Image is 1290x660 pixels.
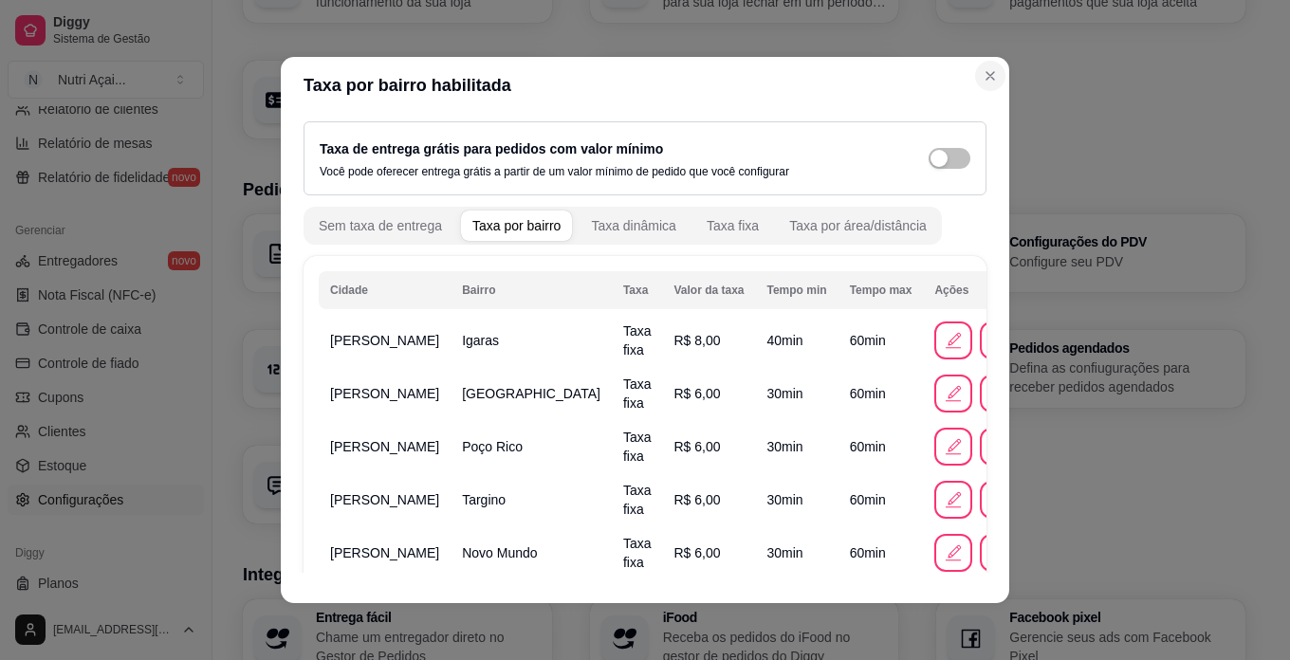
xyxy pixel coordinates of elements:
[319,216,442,235] div: Sem taxa de entrega
[756,473,838,526] td: 30 min
[838,367,924,420] td: 60 min
[320,164,789,179] p: Você pode oferecer entrega grátis a partir de um valor mínimo de pedido que você configurar
[623,323,652,357] span: Taxa fixa
[838,271,924,309] th: Tempo max
[673,492,720,507] span: R$ 6,00
[673,333,720,348] span: R$ 8,00
[756,367,838,420] td: 30 min
[319,271,451,309] th: Cidade
[462,545,537,560] span: Novo Mundo
[838,420,924,473] td: 60 min
[330,333,439,348] span: [PERSON_NAME]
[662,271,755,309] th: Valor da taxa
[756,526,838,579] td: 30 min
[756,314,838,367] td: 40 min
[320,141,663,156] label: Taxa de entrega grátis para pedidos com valor mínimo
[281,57,1009,114] header: Taxa por bairro habilitada
[789,216,927,235] div: Taxa por área/distância
[673,439,720,454] span: R$ 6,00
[623,430,652,464] span: Taxa fixa
[451,271,612,309] th: Bairro
[975,61,1005,91] button: Close
[756,420,838,473] td: 30 min
[838,314,924,367] td: 60 min
[623,483,652,517] span: Taxa fixa
[838,526,924,579] td: 60 min
[673,386,720,401] span: R$ 6,00
[623,376,652,411] span: Taxa fixa
[623,536,652,570] span: Taxa fixa
[756,271,838,309] th: Tempo min
[591,216,676,235] div: Taxa dinâmica
[462,333,499,348] span: Igaras
[330,439,439,454] span: [PERSON_NAME]
[673,545,720,560] span: R$ 6,00
[330,386,439,401] span: [PERSON_NAME]
[330,492,439,507] span: [PERSON_NAME]
[330,545,439,560] span: [PERSON_NAME]
[472,216,561,235] div: Taxa por bairro
[923,271,1029,309] th: Ações
[462,439,523,454] span: Poço Rico
[838,473,924,526] td: 60 min
[462,492,506,507] span: Targino
[462,386,600,401] span: [GEOGRAPHIC_DATA]
[707,216,759,235] div: Taxa fixa
[612,271,663,309] th: Taxa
